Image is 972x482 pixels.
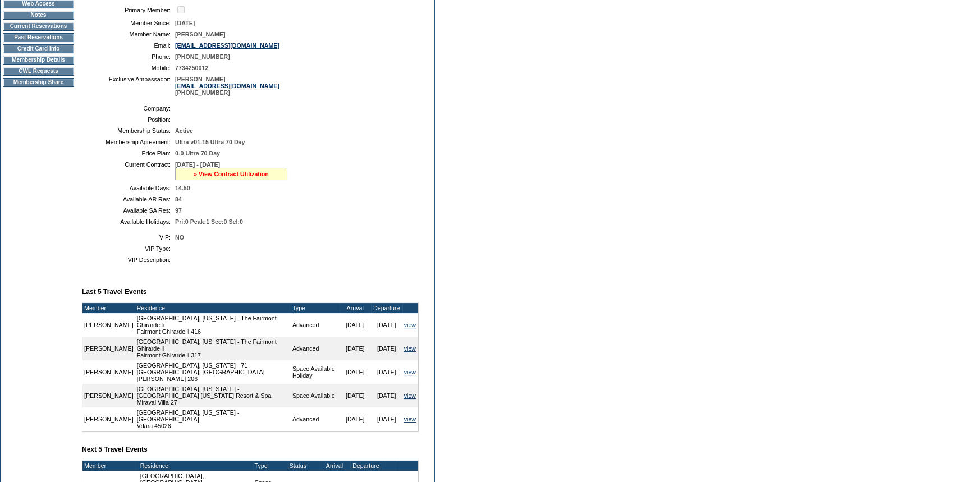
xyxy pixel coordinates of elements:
span: [DATE] - [DATE] [175,161,220,168]
td: Available AR Res: [86,196,171,203]
td: Residence [139,461,253,471]
td: Company: [86,105,171,112]
span: Pri:0 Peak:1 Sec:0 Sel:0 [175,218,243,225]
span: [DATE] [175,20,195,26]
td: [DATE] [340,384,371,407]
a: view [404,369,416,375]
td: Current Reservations [3,22,74,31]
td: [GEOGRAPHIC_DATA], [US_STATE] - [GEOGRAPHIC_DATA] [US_STATE] Resort & Spa Miraval Villa 27 [135,384,291,407]
td: Available Days: [86,185,171,191]
td: [DATE] [340,407,371,431]
a: view [404,416,416,423]
td: [PERSON_NAME] [82,360,135,384]
td: [PERSON_NAME] [82,407,135,431]
td: Member [82,461,135,471]
span: Active [175,127,193,134]
span: 97 [175,207,182,214]
td: Member Since: [86,20,171,26]
td: Space Available Holiday [291,360,340,384]
td: CWL Requests [3,67,74,76]
td: Phone: [86,53,171,60]
span: NO [175,234,184,241]
td: Member [82,303,135,313]
td: Membership Agreement: [86,139,171,145]
td: [DATE] [371,384,402,407]
td: [PERSON_NAME] [82,384,135,407]
td: Space Available [291,384,340,407]
span: [PERSON_NAME] [PHONE_NUMBER] [175,76,279,96]
td: Price Plan: [86,150,171,157]
td: Email: [86,42,171,49]
td: [DATE] [371,337,402,360]
td: [GEOGRAPHIC_DATA], [US_STATE] - [GEOGRAPHIC_DATA] Vdara 45026 [135,407,291,431]
span: Ultra v01.15 Ultra 70 Day [175,139,245,145]
td: [DATE] [340,360,371,384]
td: Primary Member: [86,4,171,15]
span: [PHONE_NUMBER] [175,53,230,60]
td: Position: [86,116,171,123]
td: Credit Card Info [3,44,74,53]
td: Exclusive Ambassador: [86,76,171,96]
td: VIP Type: [86,245,171,252]
td: [DATE] [371,407,402,431]
td: Available Holidays: [86,218,171,225]
td: Member Name: [86,31,171,38]
td: Status [288,461,319,471]
td: Arrival [340,303,371,313]
td: [PERSON_NAME] [82,337,135,360]
span: 0-0 Ultra 70 Day [175,150,220,157]
span: 7734250012 [175,65,208,71]
td: Advanced [291,337,340,360]
td: Type [253,461,288,471]
a: [EMAIL_ADDRESS][DOMAIN_NAME] [175,82,279,89]
td: VIP: [86,234,171,241]
td: [DATE] [371,313,402,337]
td: Type [291,303,340,313]
a: view [404,345,416,352]
td: Arrival [319,461,350,471]
td: Departure [350,461,382,471]
td: Current Contract: [86,161,171,180]
td: [DATE] [340,313,371,337]
b: Last 5 Travel Events [82,288,146,296]
td: Membership Share [3,78,74,87]
td: [GEOGRAPHIC_DATA], [US_STATE] - The Fairmont Ghirardelli Fairmont Ghirardelli 416 [135,313,291,337]
b: Next 5 Travel Events [82,446,148,453]
a: view [404,322,416,328]
span: 84 [175,196,182,203]
td: Mobile: [86,65,171,71]
td: Advanced [291,313,340,337]
td: VIP Description: [86,256,171,263]
a: » View Contract Utilization [194,171,269,177]
td: [GEOGRAPHIC_DATA], [US_STATE] - The Fairmont Ghirardelli Fairmont Ghirardelli 317 [135,337,291,360]
span: [PERSON_NAME] [175,31,225,38]
a: view [404,392,416,399]
td: Membership Status: [86,127,171,134]
td: Advanced [291,407,340,431]
td: Residence [135,303,291,313]
td: [DATE] [340,337,371,360]
td: Available SA Res: [86,207,171,214]
td: [PERSON_NAME] [82,313,135,337]
td: Notes [3,11,74,20]
a: [EMAIL_ADDRESS][DOMAIN_NAME] [175,42,279,49]
td: [GEOGRAPHIC_DATA], [US_STATE] - 71 [GEOGRAPHIC_DATA], [GEOGRAPHIC_DATA] [PERSON_NAME] 206 [135,360,291,384]
td: Membership Details [3,56,74,65]
td: Departure [371,303,402,313]
td: Past Reservations [3,33,74,42]
span: 14.50 [175,185,190,191]
td: [DATE] [371,360,402,384]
